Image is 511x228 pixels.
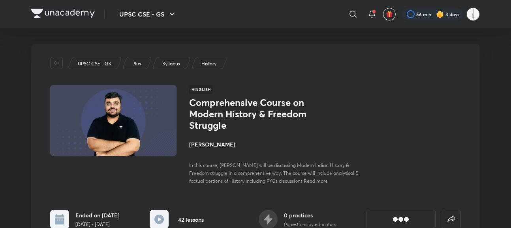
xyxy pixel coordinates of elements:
span: Read more [304,178,328,184]
h6: 0 practices [284,211,336,219]
a: Syllabus [161,60,182,67]
span: Hinglish [189,85,213,94]
p: UPSC CSE - GS [78,60,111,67]
h1: Comprehensive Course on Modern History & Freedom Struggle [189,97,318,131]
a: Company Logo [31,9,95,20]
button: UPSC CSE - GS [115,6,182,22]
h6: Ended on [DATE] [75,211,120,219]
p: [DATE] - [DATE] [75,221,120,228]
a: Plus [131,60,143,67]
img: avatar [386,11,393,18]
a: UPSC CSE - GS [77,60,113,67]
p: History [201,60,216,67]
button: avatar [383,8,396,20]
img: Company Logo [31,9,95,18]
img: streak [436,10,444,18]
p: Syllabus [162,60,180,67]
span: In this course, [PERSON_NAME] will be discussing Modern Indian History & Freedom struggle in a co... [189,162,359,184]
img: chinmay [466,7,480,21]
p: Plus [132,60,141,67]
img: Thumbnail [49,84,178,157]
p: 0 questions by educators [284,221,336,228]
a: History [200,60,218,67]
h4: [PERSON_NAME] [189,140,366,148]
h6: 42 lessons [178,215,204,224]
